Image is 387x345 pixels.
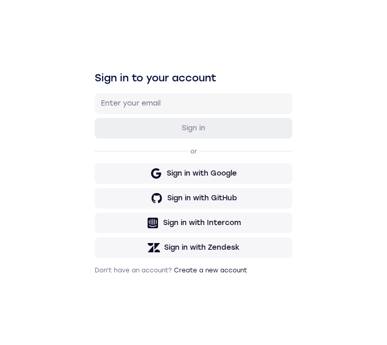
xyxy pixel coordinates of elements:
button: Sign in with Google [95,163,292,184]
div: Sign in with Zendesk [164,243,240,253]
p: or [188,147,199,156]
p: Don't have an account? [95,266,292,274]
input: Enter your email [101,98,286,109]
button: Sign in with Zendesk [95,237,292,258]
button: Sign in with Intercom [95,213,292,233]
h1: Sign in to your account [95,71,292,85]
div: Sign in with GitHub [167,193,237,203]
button: Sign in [95,118,292,139]
div: Sign in with Google [167,168,237,179]
div: Sign in with Intercom [163,218,241,228]
a: Create a new account [174,267,247,274]
button: Sign in with GitHub [95,188,292,209]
